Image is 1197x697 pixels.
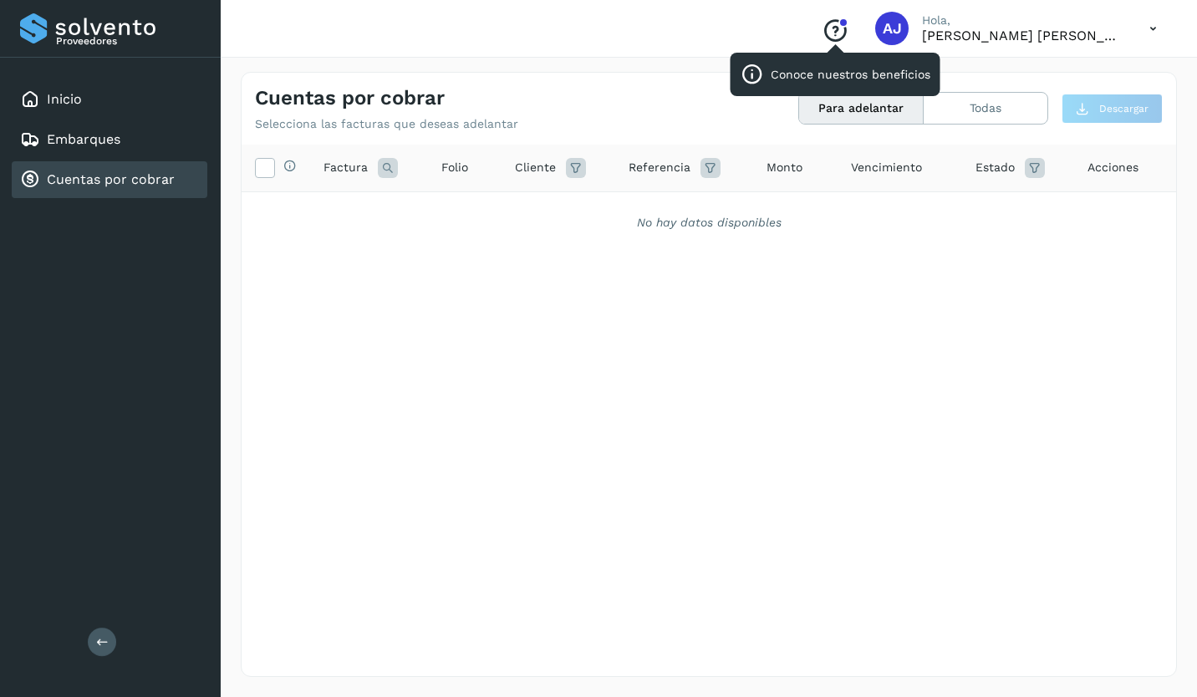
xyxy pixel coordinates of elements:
[1087,159,1138,176] span: Acciones
[255,117,518,131] p: Selecciona las facturas que deseas adelantar
[771,68,930,82] p: Conoce nuestros beneficios
[822,32,848,45] a: Conoce nuestros beneficios
[12,81,207,118] div: Inicio
[1099,101,1149,116] span: Descargar
[629,159,690,176] span: Referencia
[922,28,1123,43] p: Aldo Javier Gamino Ortiz
[515,159,556,176] span: Cliente
[767,159,802,176] span: Monto
[47,131,120,147] a: Embarques
[12,121,207,158] div: Embarques
[323,159,368,176] span: Factura
[12,161,207,198] div: Cuentas por cobrar
[263,214,1154,231] div: No hay datos disponibles
[975,159,1015,176] span: Estado
[924,93,1047,124] button: Todas
[56,35,201,47] p: Proveedores
[255,86,445,110] h4: Cuentas por cobrar
[47,91,82,107] a: Inicio
[1062,94,1163,124] button: Descargar
[922,13,1123,28] p: Hola,
[851,159,922,176] span: Vencimiento
[47,171,175,187] a: Cuentas por cobrar
[799,93,924,124] button: Para adelantar
[441,159,468,176] span: Folio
